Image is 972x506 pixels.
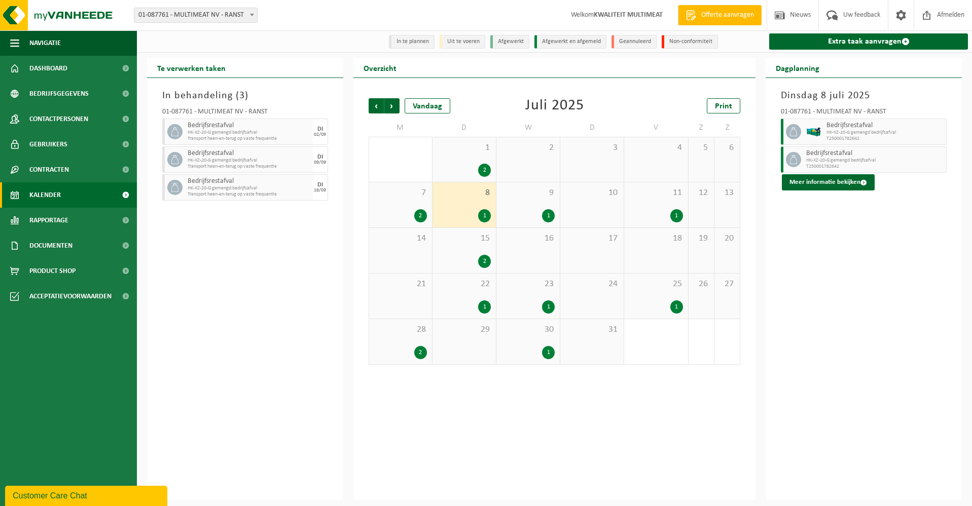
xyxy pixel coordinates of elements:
[162,108,328,119] div: 01-087761 - MULTIMEAT NV - RANST
[478,209,491,222] div: 1
[29,157,69,182] span: Contracten
[188,177,310,185] span: Bedrijfsrestafval
[29,182,61,208] span: Kalender
[565,233,619,244] span: 17
[719,142,735,153] span: 6
[188,185,310,191] span: HK-XZ-20-G gemengd bedrijfsafval
[719,187,735,199] span: 13
[781,108,947,119] div: 01-087761 - MULTIMEAT NV - RANST
[707,98,740,113] a: Print
[438,142,491,153] span: 1
[542,300,555,314] div: 1
[629,279,682,290] span: 25
[560,119,624,137] td: D
[440,35,485,49] li: Uit te voeren
[806,164,944,170] span: T250001782642
[662,35,718,49] li: Non-conformiteit
[826,122,944,130] span: Bedrijfsrestafval
[29,258,76,284] span: Product Shop
[826,136,944,142] span: T250001782642
[501,324,555,335] span: 30
[188,191,310,198] span: Transport heen-en-terug op vaste frequentie
[314,188,326,193] div: 16/09
[624,119,688,137] td: V
[501,233,555,244] span: 16
[496,119,560,137] td: W
[29,233,73,258] span: Documenten
[384,98,400,113] span: Volgende
[670,209,683,222] div: 1
[374,233,427,244] span: 14
[694,187,709,199] span: 12
[188,130,310,136] span: HK-XZ-20-G gemengd bedrijfsafval
[565,324,619,335] span: 31
[719,279,735,290] span: 27
[782,174,875,190] button: Meer informatie bekijken
[29,30,61,56] span: Navigatie
[314,160,326,165] div: 09/09
[317,182,323,188] div: DI
[405,98,450,113] div: Vandaag
[806,158,944,164] span: HK-XZ-20-G gemengd bedrijfsafval
[714,119,740,137] td: Z
[5,484,169,506] iframe: chat widget
[314,132,326,137] div: 02/09
[689,119,714,137] td: Z
[769,33,968,50] a: Extra taak aanvragen
[525,98,584,113] div: Juli 2025
[766,58,830,77] h2: Dagplanning
[389,35,435,49] li: In te plannen
[414,209,427,222] div: 2
[29,56,67,81] span: Dashboard
[542,346,555,359] div: 1
[188,164,310,170] span: Transport heen-en-terug op vaste frequentie
[438,324,491,335] span: 29
[374,187,427,199] span: 7
[694,142,709,153] span: 5
[414,346,427,359] div: 2
[719,233,735,244] span: 20
[134,8,257,22] span: 01-087761 - MULTIMEAT NV - RANST
[438,233,491,244] span: 15
[29,106,88,132] span: Contactpersonen
[188,122,310,130] span: Bedrijfsrestafval
[369,119,433,137] td: M
[542,209,555,222] div: 1
[438,187,491,199] span: 8
[317,126,323,132] div: DI
[629,187,682,199] span: 11
[501,142,555,153] span: 2
[670,300,683,314] div: 1
[694,279,709,290] span: 26
[565,142,619,153] span: 3
[534,35,606,49] li: Afgewerkt en afgemeld
[678,5,762,25] a: Offerte aanvragen
[694,233,709,244] span: 19
[594,11,663,19] strong: KWALITEIT MULTIMEAT
[374,279,427,290] span: 21
[188,136,310,142] span: Transport heen-en-terug op vaste frequentie
[478,300,491,314] div: 1
[188,149,310,158] span: Bedrijfsrestafval
[134,8,258,23] span: 01-087761 - MULTIMEAT NV - RANST
[781,88,947,103] h3: Dinsdag 8 juli 2025
[611,35,657,49] li: Geannuleerd
[29,208,68,233] span: Rapportage
[565,279,619,290] span: 24
[806,149,944,158] span: Bedrijfsrestafval
[565,187,619,199] span: 10
[239,91,245,101] span: 3
[699,10,757,20] span: Offerte aanvragen
[374,324,427,335] span: 28
[162,88,328,103] h3: In behandeling ( )
[317,154,323,160] div: DI
[29,81,89,106] span: Bedrijfsgegevens
[478,255,491,268] div: 2
[501,279,555,290] span: 23
[353,58,407,77] h2: Overzicht
[715,102,732,110] span: Print
[433,119,496,137] td: D
[806,124,821,139] img: HK-XZ-20-GN-12
[147,58,236,77] h2: Te verwerken taken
